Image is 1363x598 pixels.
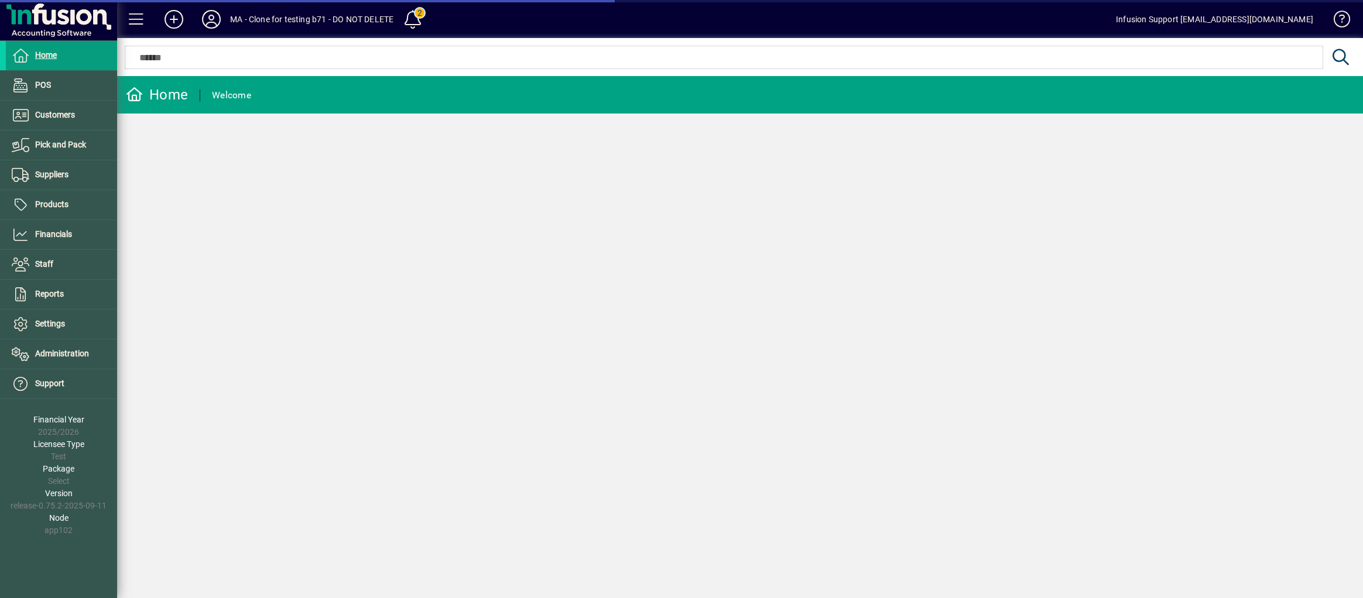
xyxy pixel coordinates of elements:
span: POS [35,80,51,90]
span: Node [49,513,69,523]
span: Staff [35,259,53,269]
a: Administration [6,339,117,369]
a: Pick and Pack [6,130,117,160]
span: Pick and Pack [35,140,86,149]
div: MA - Clone for testing b71 - DO NOT DELETE [230,10,393,29]
a: POS [6,71,117,100]
span: Support [35,379,64,388]
span: Customers [35,110,75,119]
a: Staff [6,250,117,279]
button: Add [155,9,193,30]
span: Products [35,200,69,209]
div: Welcome [212,86,251,105]
span: Reports [35,289,64,298]
span: Administration [35,349,89,358]
div: Home [126,85,188,104]
span: Suppliers [35,170,69,179]
div: Infusion Support [EMAIL_ADDRESS][DOMAIN_NAME] [1116,10,1313,29]
button: Profile [193,9,230,30]
a: Products [6,190,117,219]
span: Home [35,50,57,60]
span: Financials [35,229,72,239]
a: Suppliers [6,160,117,190]
a: Knowledge Base [1325,2,1348,40]
span: Version [45,489,73,498]
a: Financials [6,220,117,249]
span: Settings [35,319,65,328]
span: Package [43,464,74,473]
a: Support [6,369,117,398]
span: Licensee Type [33,439,84,449]
a: Settings [6,310,117,339]
a: Customers [6,101,117,130]
span: Financial Year [33,415,84,424]
a: Reports [6,280,117,309]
